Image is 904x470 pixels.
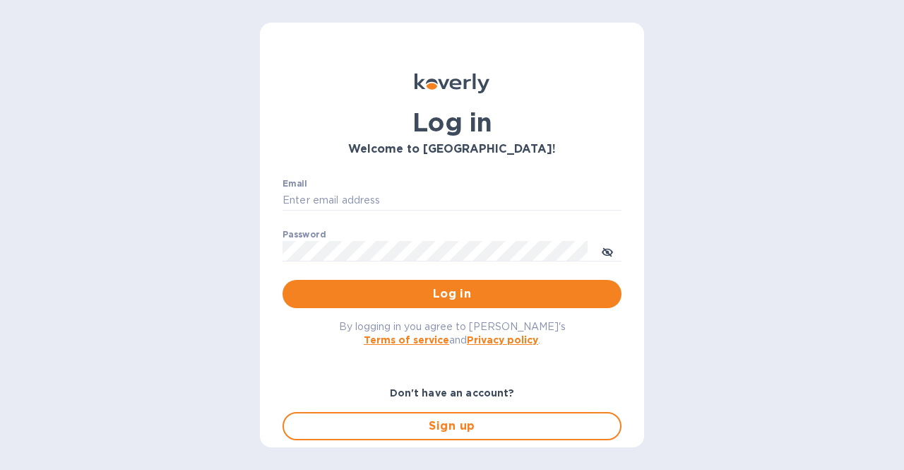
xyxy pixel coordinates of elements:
b: Don't have an account? [390,387,515,399]
h3: Welcome to [GEOGRAPHIC_DATA]! [282,143,621,156]
input: Enter email address [282,190,621,211]
span: Log in [294,286,610,302]
img: Koverly [415,74,489,93]
a: Terms of service [364,334,449,346]
h1: Log in [282,107,621,137]
label: Email [282,180,307,188]
label: Password [282,230,326,239]
button: Log in [282,280,621,308]
button: Sign up [282,412,621,440]
span: Sign up [295,418,609,435]
span: By logging in you agree to [PERSON_NAME]'s and . [339,321,566,346]
button: toggle password visibility [593,237,621,265]
a: Privacy policy [467,334,538,346]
